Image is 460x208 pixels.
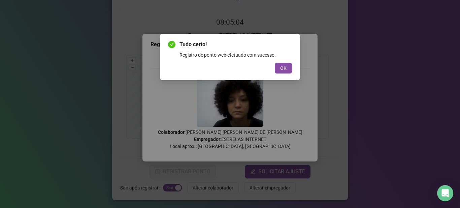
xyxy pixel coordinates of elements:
div: Open Intercom Messenger [437,185,453,201]
span: Tudo certo! [179,40,292,49]
button: OK [275,63,292,73]
span: check-circle [168,41,175,48]
div: Registro de ponto web efetuado com sucesso. [179,51,292,59]
span: OK [280,64,287,72]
